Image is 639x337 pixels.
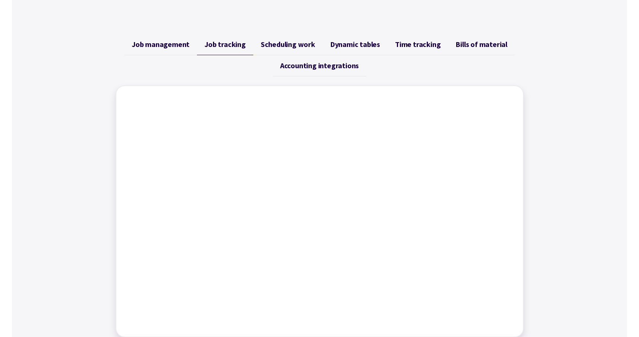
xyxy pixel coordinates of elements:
iframe: Chat Widget [511,256,639,337]
span: Scheduling work [261,40,315,49]
span: Time tracking [395,40,441,49]
iframe: Factory - Tracking jobs using Workflow [124,94,516,329]
span: Bills of material [455,40,507,49]
span: Dynamic tables [330,40,380,49]
span: Job tracking [204,40,246,49]
span: Accounting integrations [280,61,359,70]
span: Job management [132,40,189,49]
